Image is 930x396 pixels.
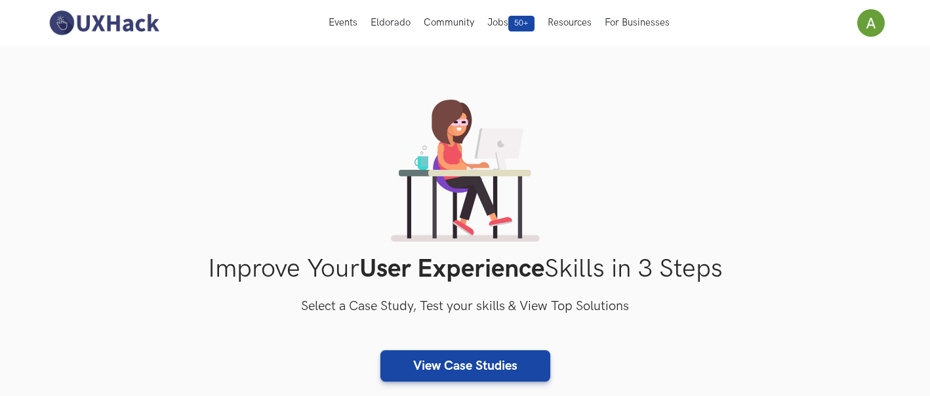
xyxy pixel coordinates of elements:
h3: Select a Case Study, Test your skills & View Top Solutions [45,296,885,317]
img: lady working on laptop [391,100,540,242]
strong: User Experience [359,254,544,285]
a: View Case Studies [380,350,550,382]
img: UXHack-logo.png [45,9,162,37]
h1: Improve Your Skills in 3 Steps [45,254,885,285]
img: Your profile pic [857,9,885,37]
span: 50+ [508,16,535,31]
